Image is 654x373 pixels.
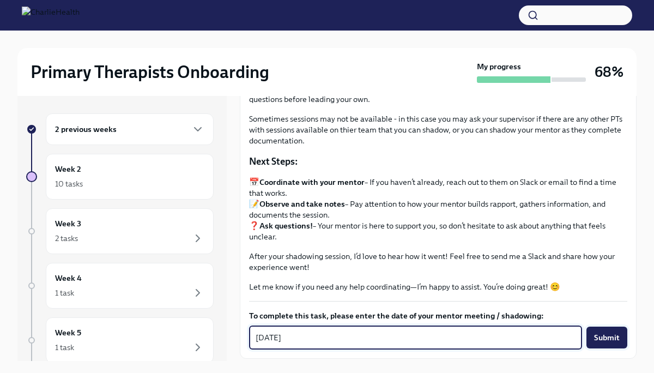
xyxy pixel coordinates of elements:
h2: Primary Therapists Onboarding [31,61,269,83]
img: CharlieHealth [22,7,80,24]
h6: Week 3 [55,218,81,230]
p: Next Steps: [249,155,627,168]
a: Week 32 tasks [26,208,214,254]
h6: Week 2 [55,163,81,175]
textarea: [DATE] [256,331,576,344]
p: Let me know if you need any help coordinating—I’m happy to assist. You’re doing great! 😊 [249,281,627,292]
p: Sometimes sessions may not be available - in this case you may ask your supervisor if there are a... [249,113,627,146]
button: Submit [586,327,627,348]
div: 2 tasks [55,233,78,244]
p: 📅 – If you haven’t already, reach out to them on Slack or email to find a time that works. 📝 – Pa... [249,177,627,242]
span: Submit [594,332,620,343]
div: 2 previous weeks [46,113,214,145]
p: After your shadowing session, I’d love to hear how it went! Feel free to send me a Slack and shar... [249,251,627,273]
h6: Week 5 [55,327,81,339]
h6: Week 4 [55,272,82,284]
a: Week 41 task [26,263,214,309]
div: 1 task [55,287,74,298]
strong: Observe and take notes [259,199,345,209]
h3: 68% [595,62,623,82]
h6: 2 previous weeks [55,123,117,135]
strong: Coordinate with your mentor [259,177,365,187]
strong: My progress [477,61,521,72]
div: 1 task [55,342,74,353]
a: Week 51 task [26,317,214,363]
label: To complete this task, please enter the date of your mentor meeting / shadowing: [249,310,627,321]
a: Week 210 tasks [26,154,214,200]
div: 10 tasks [55,178,83,189]
strong: Ask questions! [259,221,313,231]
